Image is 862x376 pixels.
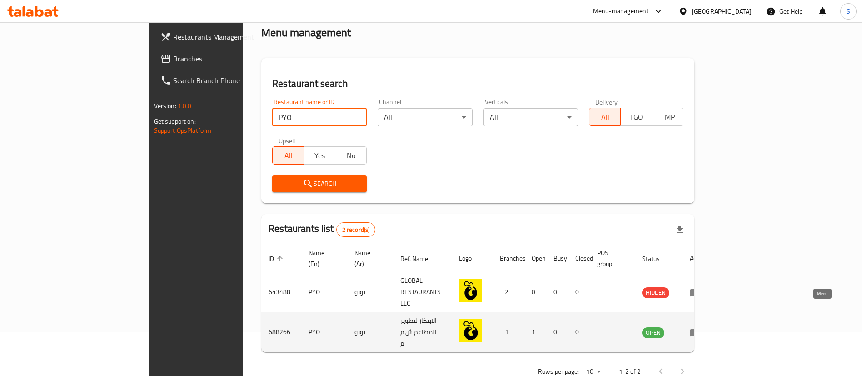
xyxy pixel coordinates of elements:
td: 1 [524,312,546,352]
span: All [276,149,300,162]
span: Name (En) [309,247,336,269]
span: Ref. Name [400,253,440,264]
span: POS group [597,247,624,269]
td: 0 [546,272,568,312]
td: 1 [493,312,524,352]
div: Menu [690,287,707,298]
span: Search [279,178,359,190]
span: OPEN [642,327,664,338]
img: PYO [459,319,482,342]
td: بويو [347,272,393,312]
a: Support.OpsPlatform [154,125,212,136]
td: PYO [301,312,347,352]
span: S [847,6,850,16]
span: Restaurants Management [173,31,286,42]
td: 0 [546,312,568,352]
span: Search Branch Phone [173,75,286,86]
button: No [335,146,367,165]
th: Closed [568,245,590,272]
span: 1.0.0 [178,100,192,112]
div: [GEOGRAPHIC_DATA] [692,6,752,16]
div: Total records count [336,222,376,237]
div: Export file [669,219,691,241]
td: GLOBAL RESTAURANTS LLC [393,272,452,312]
button: All [272,146,304,165]
label: Upsell [279,137,295,144]
table: enhanced table [261,245,714,352]
span: HIDDEN [642,287,669,298]
span: ID [269,253,286,264]
td: 0 [524,272,546,312]
div: All [483,108,578,126]
button: TMP [652,108,683,126]
a: Restaurants Management [153,26,294,48]
td: بويو [347,312,393,352]
td: 0 [568,272,590,312]
div: Menu-management [593,6,649,17]
th: Branches [493,245,524,272]
img: PYO [459,279,482,302]
span: Version: [154,100,176,112]
button: TGO [620,108,652,126]
td: 0 [568,312,590,352]
span: 2 record(s) [337,226,375,234]
td: 2 [493,272,524,312]
div: All [378,108,472,126]
th: Logo [452,245,493,272]
h2: Restaurant search [272,77,683,90]
span: Branches [173,53,286,64]
button: Search [272,175,367,192]
th: Open [524,245,546,272]
a: Search Branch Phone [153,70,294,91]
td: الابتكار لتطوير المطاعم ش م م [393,312,452,352]
h2: Menu management [261,25,351,40]
span: Status [642,253,672,264]
label: Delivery [595,99,618,105]
td: PYO [301,272,347,312]
button: All [589,108,621,126]
span: No [339,149,363,162]
span: All [593,110,617,124]
a: Branches [153,48,294,70]
span: TGO [624,110,648,124]
span: Get support on: [154,115,196,127]
th: Action [683,245,714,272]
span: TMP [656,110,680,124]
span: Yes [308,149,332,162]
h2: Restaurants list [269,222,375,237]
button: Yes [304,146,335,165]
th: Busy [546,245,568,272]
span: Name (Ar) [354,247,382,269]
input: Search for restaurant name or ID.. [272,108,367,126]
